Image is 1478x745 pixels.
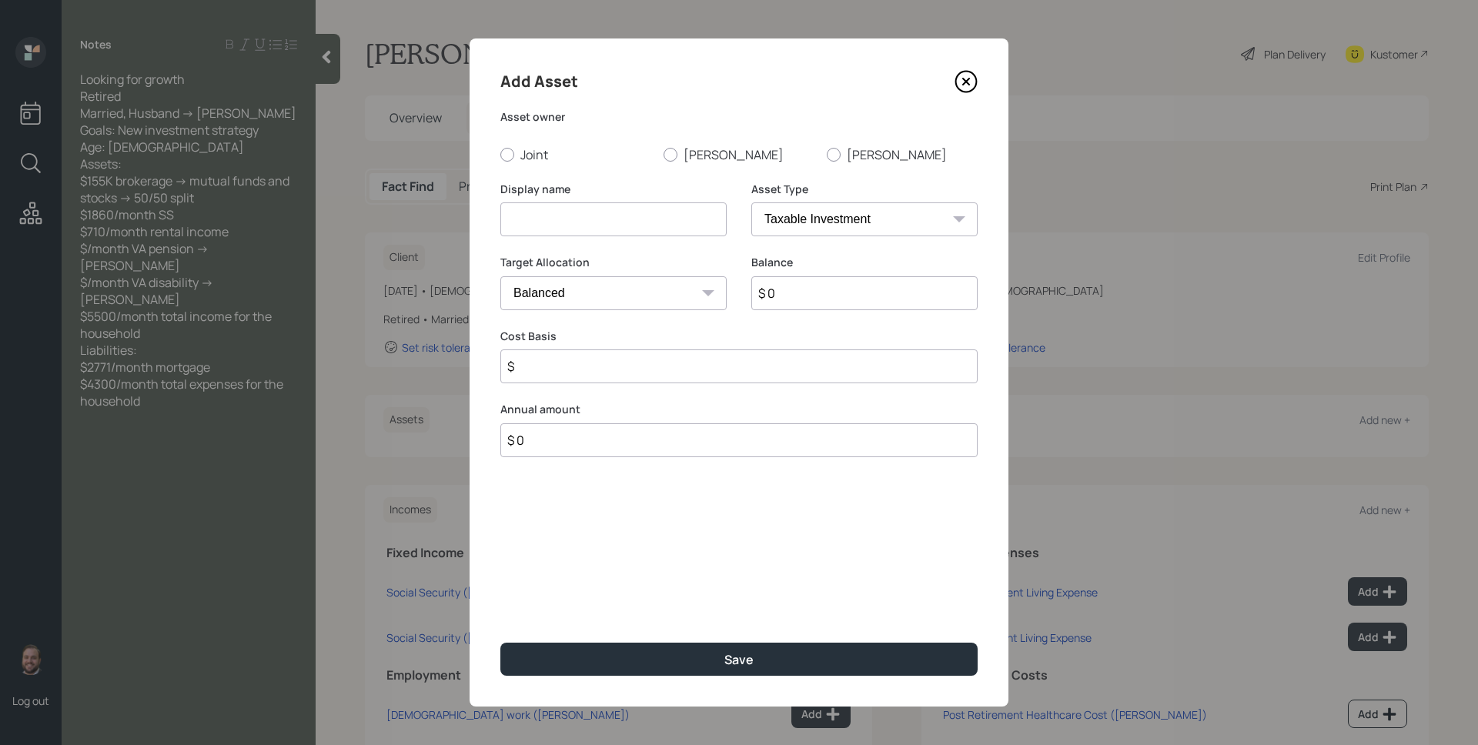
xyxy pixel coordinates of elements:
[664,146,814,163] label: [PERSON_NAME]
[500,69,578,94] h4: Add Asset
[500,255,727,270] label: Target Allocation
[751,182,978,197] label: Asset Type
[827,146,978,163] label: [PERSON_NAME]
[751,255,978,270] label: Balance
[500,329,978,344] label: Cost Basis
[500,643,978,676] button: Save
[500,402,978,417] label: Annual amount
[500,146,651,163] label: Joint
[500,182,727,197] label: Display name
[724,651,754,668] div: Save
[500,109,978,125] label: Asset owner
